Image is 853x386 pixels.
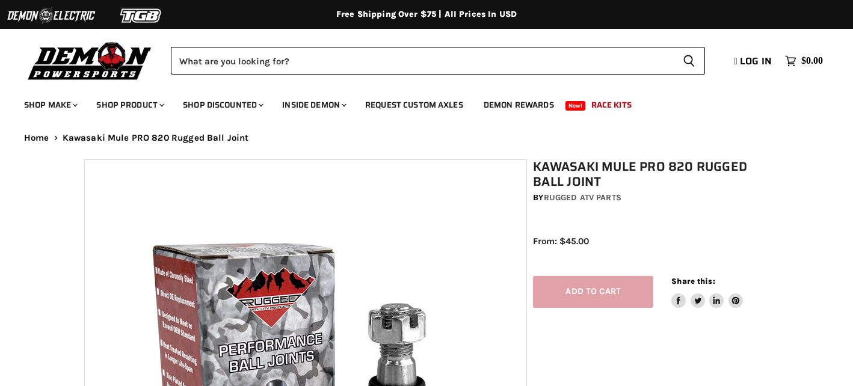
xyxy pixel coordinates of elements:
input: Search [171,47,673,75]
div: by [533,191,774,204]
span: $0.00 [801,55,823,67]
a: Shop Discounted [174,93,271,117]
a: Log in [728,56,779,67]
a: Request Custom Axles [356,93,472,117]
span: Share this: [671,277,715,286]
button: Search [673,47,705,75]
span: From: $45.00 [533,236,589,247]
a: Rugged ATV Parts [544,192,621,203]
a: Shop Product [87,93,171,117]
a: Shop Make [15,93,85,117]
h1: Kawasaki Mule PRO 820 Rugged Ball Joint [533,159,774,189]
a: Race Kits [582,93,641,117]
form: Product [171,47,705,75]
img: TGB Logo 2 [96,4,186,27]
aside: Share this: [671,276,743,308]
img: Demon Electric Logo 2 [6,4,96,27]
ul: Main menu [15,88,820,117]
img: Demon Powersports [24,39,156,82]
a: $0.00 [779,52,829,70]
span: Log in [740,54,772,69]
span: Kawasaki Mule PRO 820 Rugged Ball Joint [63,133,249,143]
a: Inside Demon [273,93,354,117]
a: Home [24,133,49,143]
a: Demon Rewards [475,93,563,117]
span: New! [565,101,586,111]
